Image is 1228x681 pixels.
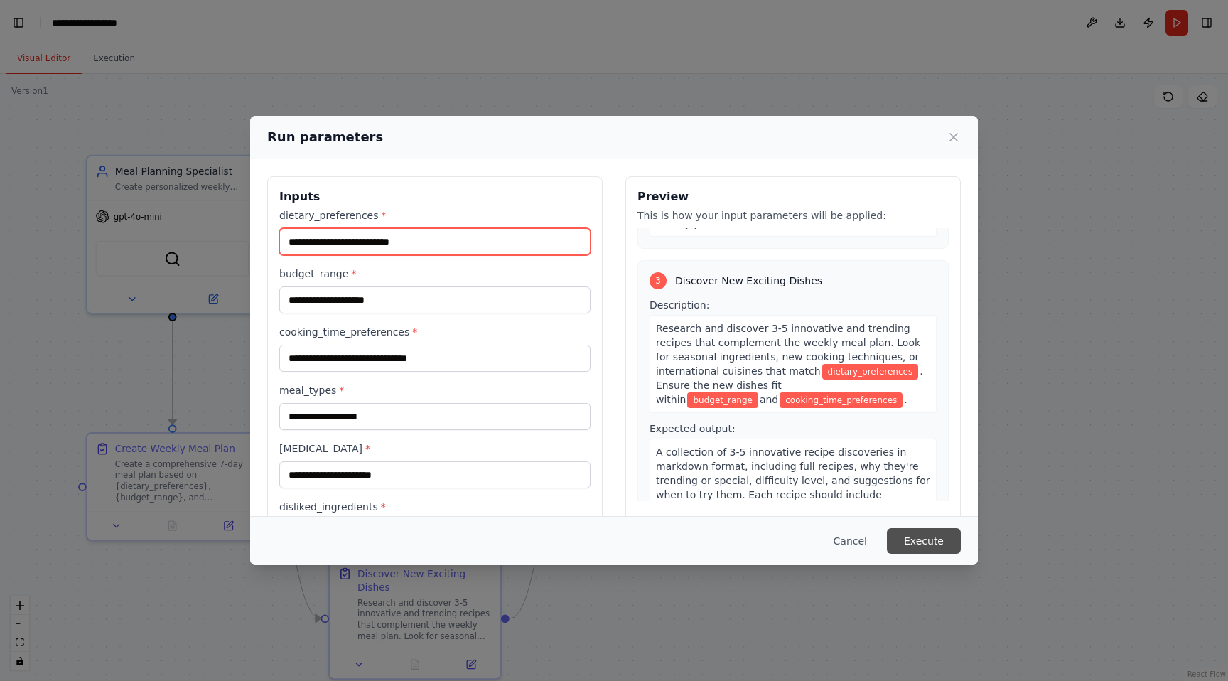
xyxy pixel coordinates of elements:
span: . [904,394,907,405]
p: This is how your input parameters will be applied: [637,208,949,222]
label: dietary_preferences [279,208,591,222]
span: Research and discover 3-5 innovative and trending recipes that complement the weekly meal plan. L... [656,323,920,377]
span: A curated collection of recipes from the favorite food blogs in markdown format, with full ingred... [656,161,920,229]
label: meal_types [279,383,591,397]
label: budget_range [279,267,591,281]
label: [MEDICAL_DATA] [279,441,591,456]
button: Cancel [822,528,878,554]
span: . Ensure the new dishes fit within [656,365,923,405]
h2: Run parameters [267,127,383,147]
span: Description: [650,299,709,311]
span: Discover New Exciting Dishes [675,274,822,288]
span: Expected output: [650,423,736,434]
label: cooking_time_preferences [279,325,591,339]
h3: Preview [637,188,949,205]
span: Variable: dietary_preferences [822,364,919,380]
span: and [760,394,778,405]
div: 3 [650,272,667,289]
span: Variable: cooking_time_preferences [780,392,903,408]
span: Variable: budget_range [687,392,758,408]
button: Execute [887,528,961,554]
h3: Inputs [279,188,591,205]
label: disliked_ingredients [279,500,591,514]
span: A collection of 3-5 innovative recipe discoveries in markdown format, including full recipes, why... [656,446,930,515]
